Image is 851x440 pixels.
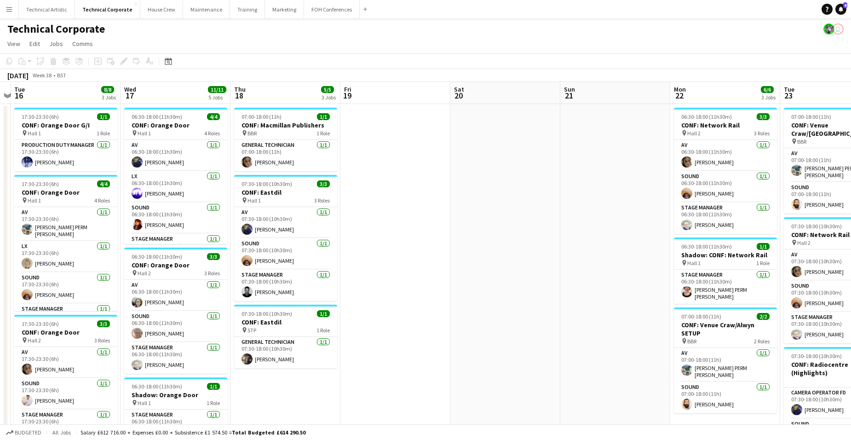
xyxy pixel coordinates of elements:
[14,108,117,171] app-job-card: 17:30-23:30 (6h)1/1CONF: Orange Door G/I Hall 11 RoleProduction Duty Manager1/117:30-23:30 (6h)[P...
[234,270,337,301] app-card-role: Stage Manager1/107:30-18:00 (10h30m)[PERSON_NAME]
[69,38,97,50] a: Comms
[687,130,701,137] span: Hall 2
[674,171,777,203] app-card-role: Sound1/106:30-18:00 (11h30m)[PERSON_NAME]
[317,310,330,317] span: 1/1
[343,90,351,101] span: 19
[124,234,227,265] app-card-role: Stage Manager1/106:30-18:00 (11h30m)
[454,85,464,93] span: Sat
[674,108,777,234] app-job-card: 06:30-18:00 (11h30m)3/3CONF: Network Rail Hall 23 RolesAV1/106:30-18:00 (11h30m)[PERSON_NAME]Soun...
[124,391,227,399] h3: Shadow: Orange Door
[761,86,774,93] span: 6/6
[132,253,182,260] span: 06:30-18:00 (11h30m)
[674,270,777,304] app-card-role: Stage Manager1/106:30-18:00 (11h30m)[PERSON_NAME] PERM [PERSON_NAME]
[757,243,770,250] span: 1/1
[97,113,110,120] span: 1/1
[14,272,117,304] app-card-role: Sound1/117:30-23:30 (6h)[PERSON_NAME]
[15,429,41,436] span: Budgeted
[453,90,464,101] span: 20
[26,38,44,50] a: Edit
[28,130,41,137] span: Hall 1
[687,260,701,266] span: Hall 1
[234,108,337,171] div: 07:00-18:00 (11h)1/1CONF: Macmillan Publishers BBR1 RoleGeneral Technician1/107:00-18:00 (11h)[PE...
[247,197,261,204] span: Hall 1
[321,86,334,93] span: 5/5
[140,0,183,18] button: House Crew
[674,85,686,93] span: Mon
[673,90,686,101] span: 22
[835,4,846,15] a: 4
[14,347,117,378] app-card-role: AV1/117:30-23:30 (6h)[PERSON_NAME]
[674,307,777,413] app-job-card: 07:00-18:00 (11h)2/2CONF: Venue Craw/Alwyn SETUP BBR2 RolesAV1/107:00-18:00 (11h)[PERSON_NAME] PE...
[22,320,59,327] span: 17:30-23:30 (6h)
[124,311,227,342] app-card-role: Sound1/106:30-18:00 (11h30m)[PERSON_NAME]
[756,260,770,266] span: 1 Role
[207,113,220,120] span: 4/4
[322,94,336,101] div: 3 Jobs
[761,94,776,101] div: 3 Jobs
[681,243,732,250] span: 06:30-18:00 (11h30m)
[132,113,182,120] span: 06:30-18:00 (11h30m)
[19,0,75,18] button: Technical Artistic
[674,140,777,171] app-card-role: AV1/106:30-18:00 (11h30m)[PERSON_NAME]
[124,248,227,374] div: 06:30-18:00 (11h30m)3/3CONF: Orange Door Hall 23 RolesAV1/106:30-18:00 (11h30m)[PERSON_NAME]Sound...
[234,207,337,238] app-card-role: AV1/107:30-18:00 (10h30m)[PERSON_NAME]
[13,90,25,101] span: 16
[674,321,777,337] h3: CONF: Venue Craw/Alwyn SETUP
[797,138,806,145] span: BBR
[241,113,282,120] span: 07:00-18:00 (11h)
[14,85,25,93] span: Tue
[124,108,227,244] app-job-card: 06:30-18:00 (11h30m)4/4CONF: Orange Door Hall 14 RolesAV1/106:30-18:00 (11h30m)[PERSON_NAME]LX1/1...
[207,253,220,260] span: 3/3
[14,175,117,311] div: 17:30-23:30 (6h)4/4CONF: Orange Door Hall 14 RolesAV1/117:30-23:30 (6h)[PERSON_NAME] PERM [PERSON...
[797,239,811,246] span: Hall 2
[124,203,227,234] app-card-role: Sound1/106:30-18:00 (11h30m)[PERSON_NAME]
[304,0,360,18] button: FOH Conferences
[234,85,246,93] span: Thu
[102,94,116,101] div: 3 Jobs
[674,251,777,259] h3: Shadow: CONF: Network Rail
[124,261,227,269] h3: CONF: Orange Door
[317,113,330,120] span: 1/1
[833,23,844,35] app-user-avatar: Liveforce Admin
[234,121,337,129] h3: CONF: Macmillan Publishers
[207,383,220,390] span: 1/1
[7,40,20,48] span: View
[51,429,73,436] span: All jobs
[687,338,696,345] span: BBR
[234,175,337,301] div: 07:30-18:00 (10h30m)3/3CONF: Eastdil Hall 13 RolesAV1/107:30-18:00 (10h30m)[PERSON_NAME]Sound1/10...
[14,241,117,272] app-card-role: LX1/117:30-23:30 (6h)[PERSON_NAME]
[97,130,110,137] span: 1 Role
[14,140,117,171] app-card-role: Production Duty Manager1/117:30-23:30 (6h)[PERSON_NAME]
[124,280,227,311] app-card-role: AV1/106:30-18:00 (11h30m)[PERSON_NAME]
[4,38,24,50] a: View
[674,121,777,129] h3: CONF: Network Rail
[5,428,43,438] button: Budgeted
[681,313,721,320] span: 07:00-18:00 (11h)
[138,270,151,277] span: Hall 2
[97,180,110,187] span: 4/4
[14,188,117,197] h3: CONF: Orange Door
[94,197,110,204] span: 4 Roles
[234,337,337,368] app-card-role: General Technician1/107:30-18:00 (10h30m)[PERSON_NAME]
[234,238,337,270] app-card-role: Sound1/107:30-18:00 (10h30m)[PERSON_NAME]
[784,85,794,93] span: Tue
[563,90,575,101] span: 21
[265,0,304,18] button: Marketing
[757,313,770,320] span: 2/2
[247,327,256,334] span: STP
[241,310,292,317] span: 07:30-18:00 (10h30m)
[564,85,575,93] span: Sun
[674,237,777,304] app-job-card: 06:30-18:00 (11h30m)1/1Shadow: CONF: Network Rail Hall 11 RoleStage Manager1/106:30-18:00 (11h30m...
[674,348,777,382] app-card-role: AV1/107:00-18:00 (11h)[PERSON_NAME] PERM [PERSON_NAME]
[132,383,182,390] span: 06:30-18:00 (11h30m)
[94,337,110,344] span: 3 Roles
[791,353,842,359] span: 07:30-18:00 (10h30m)
[123,90,136,101] span: 17
[138,399,151,406] span: Hall 1
[75,0,140,18] button: Technical Corporate
[14,207,117,241] app-card-role: AV1/117:30-23:30 (6h)[PERSON_NAME] PERM [PERSON_NAME]
[791,223,842,230] span: 07:30-18:00 (10h30m)
[22,180,59,187] span: 17:30-23:30 (6h)
[233,90,246,101] span: 18
[234,305,337,368] app-job-card: 07:30-18:00 (10h30m)1/1CONF: Eastdil STP1 RoleGeneral Technician1/107:30-18:00 (10h30m)[PERSON_NAME]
